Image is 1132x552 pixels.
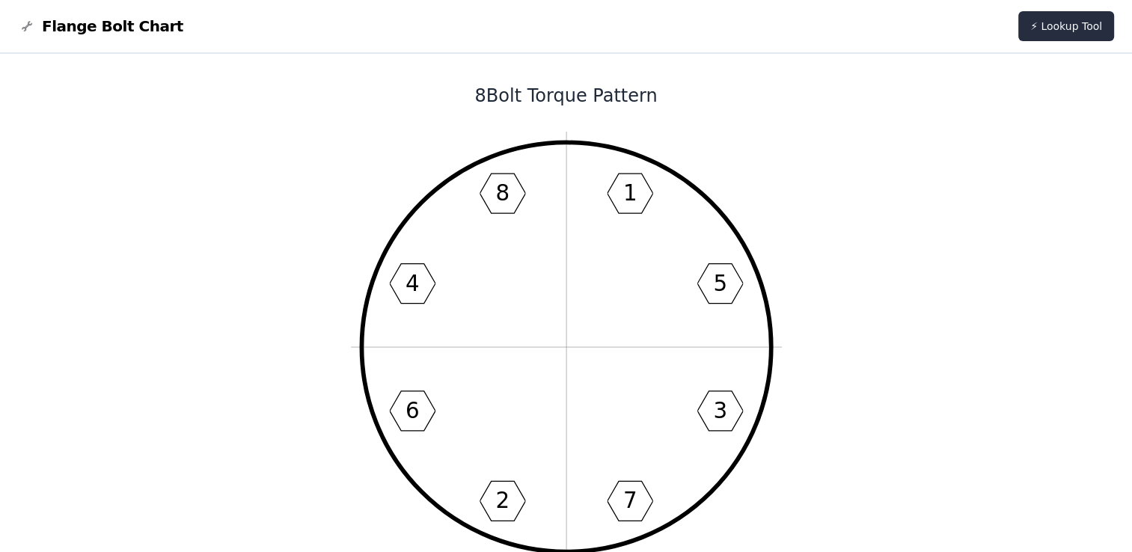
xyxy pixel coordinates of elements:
[18,17,36,35] img: Flange Bolt Chart Logo
[622,488,637,513] text: 7
[713,271,727,296] text: 5
[18,16,183,37] a: Flange Bolt Chart LogoFlange Bolt Chart
[406,398,420,423] text: 6
[1018,11,1114,41] a: ⚡ Lookup Tool
[495,488,510,513] text: 2
[495,180,510,206] text: 8
[42,16,183,37] span: Flange Bolt Chart
[622,180,637,206] text: 1
[406,271,420,296] text: 4
[165,84,968,108] h1: 8 Bolt Torque Pattern
[713,398,727,423] text: 3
